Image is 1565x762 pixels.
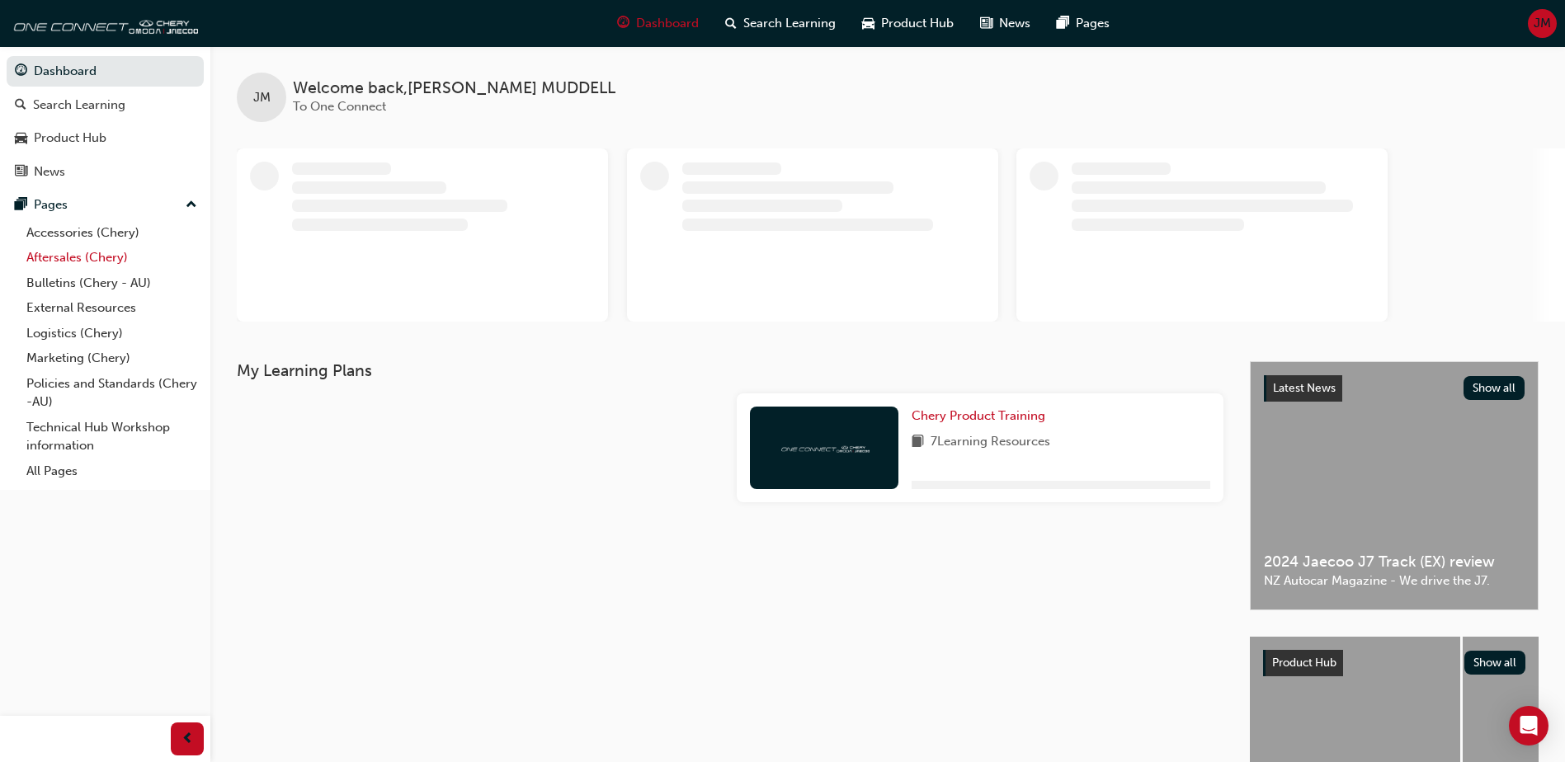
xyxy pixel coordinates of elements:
[34,129,106,148] div: Product Hub
[34,162,65,181] div: News
[20,459,204,484] a: All Pages
[7,190,204,220] button: Pages
[15,64,27,79] span: guage-icon
[1044,7,1123,40] a: pages-iconPages
[1263,650,1525,676] a: Product HubShow all
[1464,376,1525,400] button: Show all
[604,7,712,40] a: guage-iconDashboard
[7,53,204,190] button: DashboardSearch LearningProduct HubNews
[931,432,1050,453] span: 7 Learning Resources
[34,195,68,214] div: Pages
[15,98,26,113] span: search-icon
[862,13,874,34] span: car-icon
[712,7,849,40] a: search-iconSearch Learning
[20,321,204,346] a: Logistics (Chery)
[253,88,271,107] span: JM
[293,99,386,114] span: To One Connect
[7,157,204,187] a: News
[1057,13,1069,34] span: pages-icon
[912,432,924,453] span: book-icon
[15,198,27,213] span: pages-icon
[980,13,992,34] span: news-icon
[7,90,204,120] a: Search Learning
[20,245,204,270] a: Aftersales (Chery)
[1273,381,1336,395] span: Latest News
[636,14,699,33] span: Dashboard
[779,440,870,455] img: oneconnect
[881,14,954,33] span: Product Hub
[15,165,27,180] span: news-icon
[20,415,204,459] a: Technical Hub Workshop information
[1076,14,1110,33] span: Pages
[20,371,204,415] a: Policies and Standards (Chery -AU)
[1250,361,1539,610] a: Latest NewsShow all2024 Jaecoo J7 Track (EX) reviewNZ Autocar Magazine - We drive the J7.
[912,407,1052,426] a: Chery Product Training
[849,7,967,40] a: car-iconProduct Hub
[1464,651,1526,675] button: Show all
[912,408,1045,423] span: Chery Product Training
[725,13,737,34] span: search-icon
[8,7,198,40] img: oneconnect
[15,131,27,146] span: car-icon
[999,14,1030,33] span: News
[20,270,204,296] a: Bulletins (Chery - AU)
[1264,375,1525,402] a: Latest NewsShow all
[237,361,1223,380] h3: My Learning Plans
[186,195,197,216] span: up-icon
[20,295,204,321] a: External Resources
[617,13,629,34] span: guage-icon
[1528,9,1557,38] button: JM
[181,729,194,750] span: prev-icon
[20,220,204,246] a: Accessories (Chery)
[33,96,125,115] div: Search Learning
[1272,656,1336,670] span: Product Hub
[743,14,836,33] span: Search Learning
[7,123,204,153] a: Product Hub
[1264,571,1525,590] span: NZ Autocar Magazine - We drive the J7.
[967,7,1044,40] a: news-iconNews
[1509,706,1549,746] div: Open Intercom Messenger
[20,346,204,371] a: Marketing (Chery)
[1264,553,1525,571] span: 2024 Jaecoo J7 Track (EX) review
[293,79,615,98] span: Welcome back , [PERSON_NAME] MUDDELL
[7,56,204,87] a: Dashboard
[1534,14,1551,33] span: JM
